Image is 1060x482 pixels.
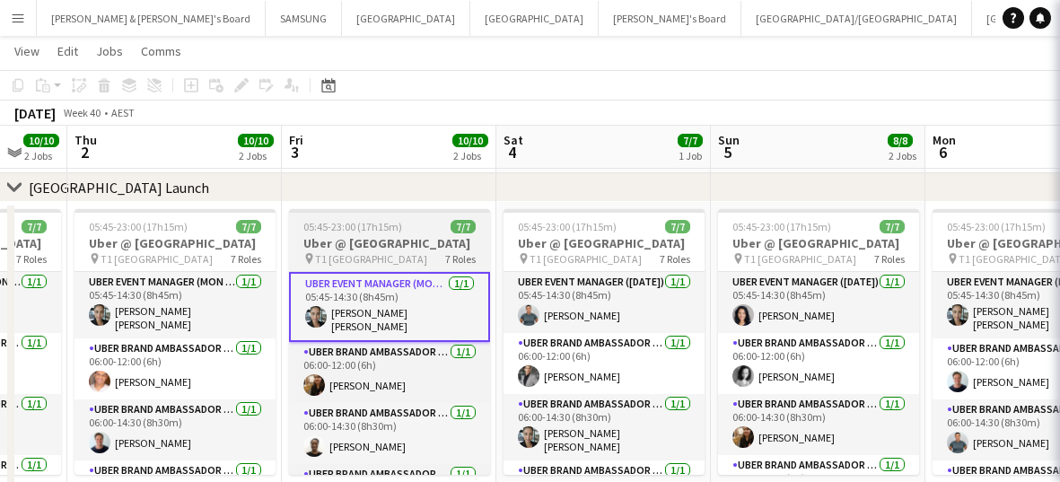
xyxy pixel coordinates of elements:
[718,209,919,475] app-job-card: 05:45-23:00 (17h15m)7/7Uber @ [GEOGRAPHIC_DATA] T1 [GEOGRAPHIC_DATA]7 RolesUBER Event Manager ([D...
[7,39,47,63] a: View
[289,403,490,464] app-card-role: UBER Brand Ambassador ([PERSON_NAME])1/106:00-14:30 (8h30m)[PERSON_NAME]
[101,252,213,266] span: T1 [GEOGRAPHIC_DATA]
[678,134,703,147] span: 7/7
[72,142,97,162] span: 2
[266,1,342,36] button: SAMSUNG
[24,149,58,162] div: 2 Jobs
[504,272,705,333] app-card-role: UBER Event Manager ([DATE])1/105:45-14:30 (8h45m)[PERSON_NAME]
[111,106,135,119] div: AEST
[452,134,488,147] span: 10/10
[732,220,831,233] span: 05:45-23:00 (17h15m)
[289,272,490,342] app-card-role: UBER Event Manager (Mon - Fri)1/105:45-14:30 (8h45m)[PERSON_NAME] [PERSON_NAME]
[501,142,523,162] span: 4
[23,134,59,147] span: 10/10
[660,252,690,266] span: 7 Roles
[453,149,487,162] div: 2 Jobs
[74,338,276,399] app-card-role: UBER Brand Ambassador ([PERSON_NAME])1/106:00-12:00 (6h)[PERSON_NAME]
[239,149,273,162] div: 2 Jobs
[665,220,690,233] span: 7/7
[315,252,427,266] span: T1 [GEOGRAPHIC_DATA]
[504,394,705,460] app-card-role: UBER Brand Ambassador ([DATE])1/106:00-14:30 (8h30m)[PERSON_NAME] [PERSON_NAME]
[50,39,85,63] a: Edit
[89,220,188,233] span: 05:45-23:00 (17h15m)
[289,235,490,251] h3: Uber @ [GEOGRAPHIC_DATA]
[504,209,705,475] app-job-card: 05:45-23:00 (17h15m)7/7Uber @ [GEOGRAPHIC_DATA] T1 [GEOGRAPHIC_DATA]7 RolesUBER Event Manager ([D...
[236,220,261,233] span: 7/7
[715,142,740,162] span: 5
[504,235,705,251] h3: Uber @ [GEOGRAPHIC_DATA]
[289,342,490,403] app-card-role: UBER Brand Ambassador ([PERSON_NAME])1/106:00-12:00 (6h)[PERSON_NAME]
[14,43,39,59] span: View
[718,394,919,455] app-card-role: UBER Brand Ambassador ([DATE])1/106:00-14:30 (8h30m)[PERSON_NAME]
[874,252,905,266] span: 7 Roles
[14,104,56,122] div: [DATE]
[718,333,919,394] app-card-role: UBER Brand Ambassador ([DATE])1/106:00-12:00 (6h)[PERSON_NAME]
[74,272,276,338] app-card-role: UBER Event Manager (Mon - Fri)1/105:45-14:30 (8h45m)[PERSON_NAME] [PERSON_NAME]
[888,134,913,147] span: 8/8
[518,220,617,233] span: 05:45-23:00 (17h15m)
[96,43,123,59] span: Jobs
[504,132,523,148] span: Sat
[141,43,181,59] span: Comms
[451,220,476,233] span: 7/7
[289,132,303,148] span: Fri
[679,149,702,162] div: 1 Job
[933,132,956,148] span: Mon
[741,1,972,36] button: [GEOGRAPHIC_DATA]/[GEOGRAPHIC_DATA]
[89,39,130,63] a: Jobs
[889,149,916,162] div: 2 Jobs
[718,272,919,333] app-card-role: UBER Event Manager ([DATE])1/105:45-14:30 (8h45m)[PERSON_NAME]
[74,209,276,475] app-job-card: 05:45-23:00 (17h15m)7/7Uber @ [GEOGRAPHIC_DATA] T1 [GEOGRAPHIC_DATA]7 RolesUBER Event Manager (Mo...
[530,252,642,266] span: T1 [GEOGRAPHIC_DATA]
[231,252,261,266] span: 7 Roles
[930,142,956,162] span: 6
[74,132,97,148] span: Thu
[134,39,188,63] a: Comms
[342,1,470,36] button: [GEOGRAPHIC_DATA]
[599,1,741,36] button: [PERSON_NAME]'s Board
[74,235,276,251] h3: Uber @ [GEOGRAPHIC_DATA]
[59,106,104,119] span: Week 40
[947,220,1046,233] span: 05:45-23:00 (17h15m)
[718,235,919,251] h3: Uber @ [GEOGRAPHIC_DATA]
[238,134,274,147] span: 10/10
[744,252,856,266] span: T1 [GEOGRAPHIC_DATA]
[57,43,78,59] span: Edit
[303,220,402,233] span: 05:45-23:00 (17h15m)
[37,1,266,36] button: [PERSON_NAME] & [PERSON_NAME]'s Board
[470,1,599,36] button: [GEOGRAPHIC_DATA]
[16,252,47,266] span: 7 Roles
[289,209,490,475] app-job-card: 05:45-23:00 (17h15m)7/7Uber @ [GEOGRAPHIC_DATA] T1 [GEOGRAPHIC_DATA]7 RolesUBER Event Manager (Mo...
[22,220,47,233] span: 7/7
[718,132,740,148] span: Sun
[880,220,905,233] span: 7/7
[74,399,276,460] app-card-role: UBER Brand Ambassador ([PERSON_NAME])1/106:00-14:30 (8h30m)[PERSON_NAME]
[29,179,209,197] div: [GEOGRAPHIC_DATA] Launch
[286,142,303,162] span: 3
[504,333,705,394] app-card-role: UBER Brand Ambassador ([DATE])1/106:00-12:00 (6h)[PERSON_NAME]
[445,252,476,266] span: 7 Roles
